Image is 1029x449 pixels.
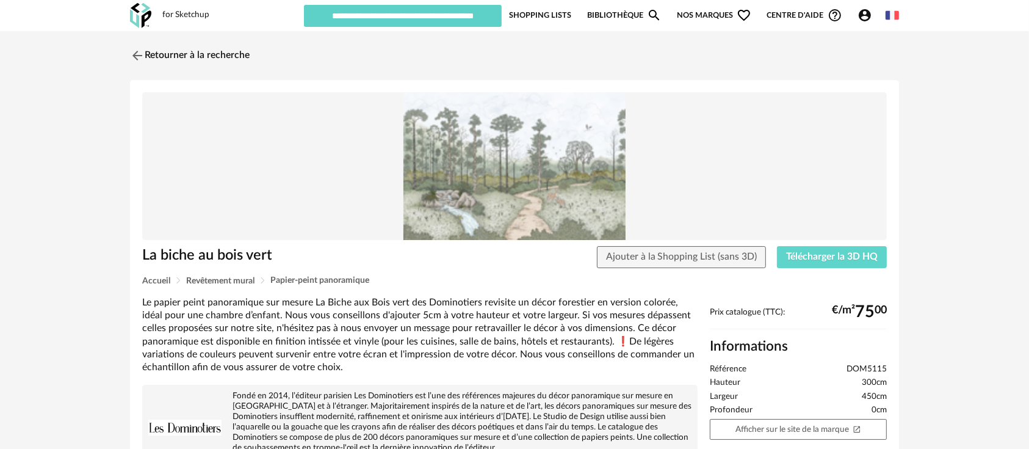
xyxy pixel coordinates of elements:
span: Help Circle Outline icon [828,8,842,23]
span: Télécharger la 3D HQ [786,252,878,261]
span: Référence [710,364,746,375]
div: for Sketchup [162,10,209,21]
span: Nos marques [677,4,751,27]
img: fr [886,9,899,22]
a: Shopping Lists [509,4,571,27]
span: 75 [855,307,875,317]
div: Breadcrumb [142,276,887,285]
h2: Informations [710,338,887,356]
span: Account Circle icon [857,8,878,23]
span: 450cm [862,392,887,403]
div: €/m² 00 [832,307,887,317]
span: Ajouter à la Shopping List (sans 3D) [606,252,757,261]
a: Retourner à la recherche [130,42,250,69]
button: Ajouter à la Shopping List (sans 3D) [597,246,767,268]
span: Centre d'aideHelp Circle Outline icon [767,8,842,23]
a: Afficher sur le site de la marqueOpen In New icon [710,419,887,440]
img: Product pack shot [142,92,887,241]
span: Hauteur [710,378,740,389]
h1: La biche au bois vert [142,246,446,265]
span: Largeur [710,392,738,403]
span: Magnify icon [647,8,662,23]
span: Accueil [142,277,170,285]
a: BibliothèqueMagnify icon [587,4,662,27]
span: Revêtement mural [186,277,255,285]
span: Papier-peint panoramique [270,276,369,285]
span: 0cm [872,405,887,416]
span: DOM5115 [847,364,887,375]
span: Account Circle icon [857,8,872,23]
div: Prix catalogue (TTC): [710,307,887,330]
div: Le papier peint panoramique sur mesure La Biche aux Bois vert des Dominotiers revisite un décor f... [142,296,698,374]
img: svg+xml;base64,PHN2ZyB3aWR0aD0iMjQiIGhlaWdodD0iMjQiIHZpZXdCb3g9IjAgMCAyNCAyNCIgZmlsbD0ibm9uZSIgeG... [130,48,145,63]
span: 300cm [862,378,887,389]
span: Heart Outline icon [737,8,751,23]
span: Open In New icon [853,425,861,433]
button: Télécharger la 3D HQ [777,246,887,268]
img: OXP [130,3,151,28]
span: Profondeur [710,405,753,416]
